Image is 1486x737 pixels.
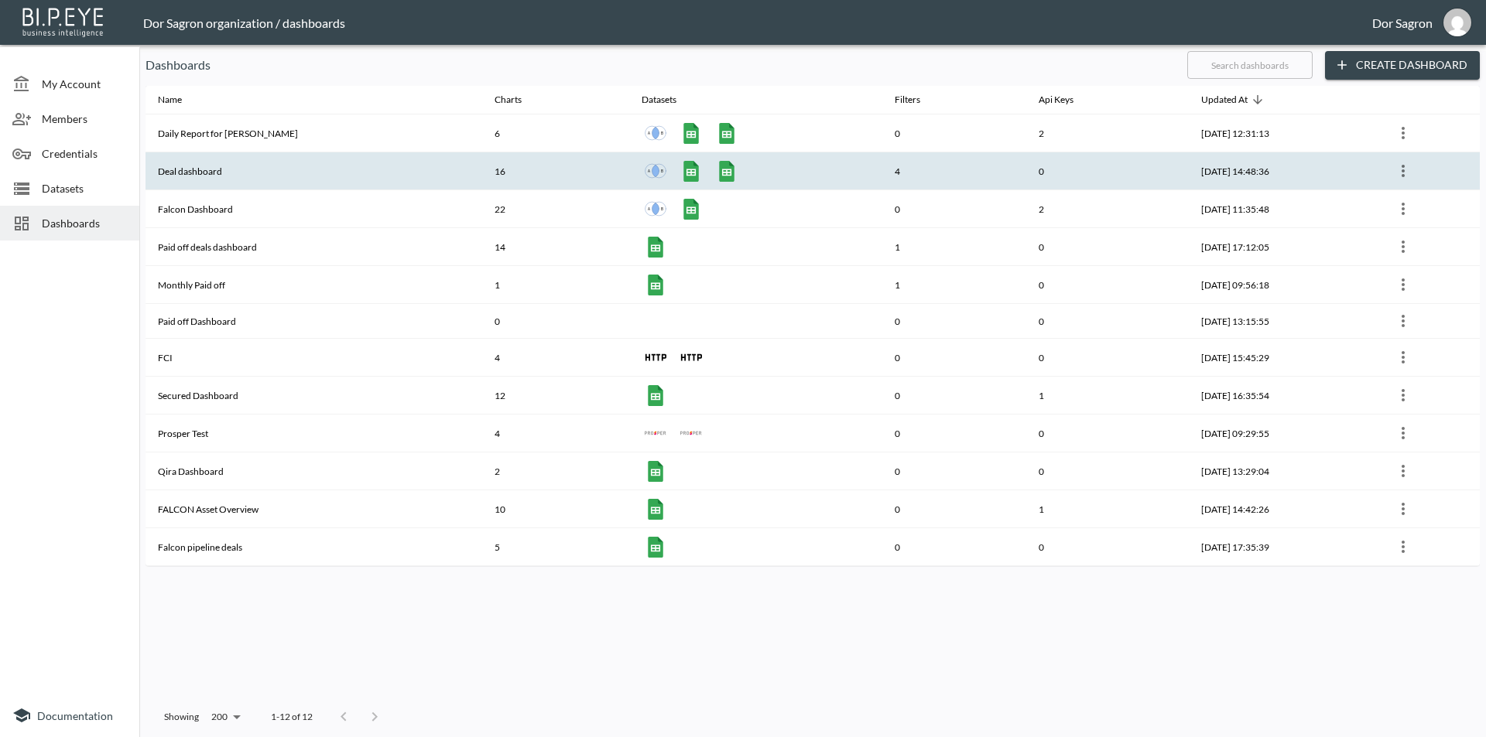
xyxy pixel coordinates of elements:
th: {"type":{"isMobxInjector":true,"displayName":"inject-with-userStore-stripeStore-dashboardsStore(O... [1378,415,1480,452]
div: Dor Sagron organization / dashboards [143,15,1372,30]
th: 16 [482,152,629,190]
th: {"type":"div","key":null,"ref":null,"props":{"style":{"display":"flex","gap":10}},"_owner":null} [629,304,882,339]
button: more [1391,121,1416,145]
div: 200 [205,707,246,727]
img: prosper [680,422,702,444]
th: 0 [882,490,1026,528]
img: inner join icon [645,122,666,144]
a: loans [677,419,705,447]
a: Falcon All loans [677,195,705,223]
th: {"type":"div","key":null,"ref":null,"props":{"style":{"display":"flex","gap":10},"children":[{"ty... [629,415,882,452]
th: {"type":{"isMobxInjector":true,"displayName":"inject-with-userStore-stripeStore-dashboardsStore(O... [1378,190,1480,228]
img: 1af3f7cb73970d8b0a18ff6ef270e722 [1443,9,1471,36]
div: Filters [895,90,920,109]
button: more [1391,272,1416,297]
a: Union EJ Legal status update new + Nextres Legal Notes [642,119,669,147]
th: {"type":"div","key":null,"ref":null,"props":{"style":{"display":"flex","gap":10},"children":[{"ty... [629,114,882,152]
th: {"type":{"isMobxInjector":true,"displayName":"inject-with-userStore-stripeStore-dashboardsStore(O... [1378,228,1480,266]
img: http icon [680,346,702,368]
th: {"type":{"isMobxInjector":true,"displayName":"inject-with-userStore-stripeStore-dashboardsStore(O... [1378,304,1480,339]
th: Secured Dashboard [146,377,482,415]
th: 2025-08-18, 14:48:36 [1189,152,1378,190]
span: Api Keys [1039,90,1094,109]
th: 2025-07-30, 13:15:55 [1189,304,1378,339]
th: Falcon Dashboard [146,190,482,228]
th: 6 [482,114,629,152]
th: FALCON Asset Overview [146,490,482,528]
a: Falcon All loans [642,495,669,523]
a: FCI - getLoanPortfolio [677,343,705,371]
th: 0 [482,304,629,339]
a: Documentation [12,706,127,725]
th: 0 [1026,339,1189,377]
th: FCI [146,339,482,377]
div: Name [158,90,182,109]
img: google sheets [645,274,666,295]
p: Dashboards [146,56,1175,74]
span: Filters [895,90,940,109]
th: 2025-07-06, 15:45:29 [1189,339,1378,377]
th: 4 [482,339,629,377]
button: more [1391,309,1416,333]
th: 2025-02-13, 17:35:39 [1189,528,1378,566]
th: Falcon pipeline deals [146,528,482,566]
th: 0 [882,304,1026,339]
th: 0 [1026,304,1189,339]
th: {"type":"div","key":null,"ref":null,"props":{"style":{"display":"flex","gap":10},"children":[{"ty... [629,452,882,490]
th: {"type":"div","key":null,"ref":null,"props":{"style":{"display":"flex","gap":10},"children":[{"ty... [629,266,882,304]
button: more [1391,534,1416,559]
span: Updated At [1201,90,1268,109]
span: Charts [495,90,542,109]
th: 0 [1026,266,1189,304]
th: 0 [882,452,1026,490]
th: 0 [882,190,1026,228]
a: SBL [642,381,669,409]
img: google sheets [645,384,666,406]
p: 1-12 of 12 [271,710,313,723]
th: 1 [1026,377,1189,415]
div: Api Keys [1039,90,1073,109]
img: inner join icon [645,160,666,182]
th: 0 [882,528,1026,566]
img: google sheets [680,122,702,144]
th: 2 [1026,114,1189,152]
th: {"type":{"isMobxInjector":true,"displayName":"inject-with-userStore-stripeStore-dashboardsStore(O... [1378,452,1480,490]
img: http icon [645,346,666,368]
a: Falcon All loans [642,233,669,261]
img: google sheets [645,460,666,482]
th: 0 [882,415,1026,452]
th: 2 [1026,190,1189,228]
th: 1 [882,266,1026,304]
th: 0 [1026,528,1189,566]
span: Members [42,111,127,127]
a: notes [642,419,669,447]
img: google sheets [645,498,666,520]
th: 2025-03-05, 14:42:26 [1189,490,1378,528]
th: {"type":{"isMobxInjector":true,"displayName":"inject-with-userStore-stripeStore-dashboardsStore(O... [1378,266,1480,304]
a: FCI - getInterestAccrual [642,343,669,371]
th: 2025-06-22, 16:35:54 [1189,377,1378,415]
div: Charts [495,90,522,109]
th: {"type":{"isMobxInjector":true,"displayName":"inject-with-userStore-stripeStore-dashboardsStore(O... [1378,152,1480,190]
span: Documentation [37,709,113,722]
th: {"type":"div","key":null,"ref":null,"props":{"style":{"display":"flex","gap":10},"children":[{"ty... [629,152,882,190]
th: 5 [482,528,629,566]
a: Falcon All loans [677,119,705,147]
th: 0 [882,114,1026,152]
th: {"type":"div","key":null,"ref":null,"props":{"style":{"display":"flex","gap":10},"children":[{"ty... [629,377,882,415]
th: Paid off deals dashboard [146,228,482,266]
th: 0 [882,377,1026,415]
th: 22 [482,190,629,228]
img: google sheets [645,236,666,258]
a: Union EJ Legal status update new + Nextres Legal Notes [642,195,669,223]
span: Dashboards [42,215,127,231]
span: My Account [42,76,127,92]
th: Qira Dashboard [146,452,482,490]
th: 0 [1026,228,1189,266]
th: Paid off Dashboard [146,304,482,339]
img: bipeye-logo [19,4,108,39]
img: google sheets [680,198,702,220]
th: 2025-09-10, 12:31:13 [1189,114,1378,152]
img: google sheets [680,160,702,182]
span: Name [158,90,202,109]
